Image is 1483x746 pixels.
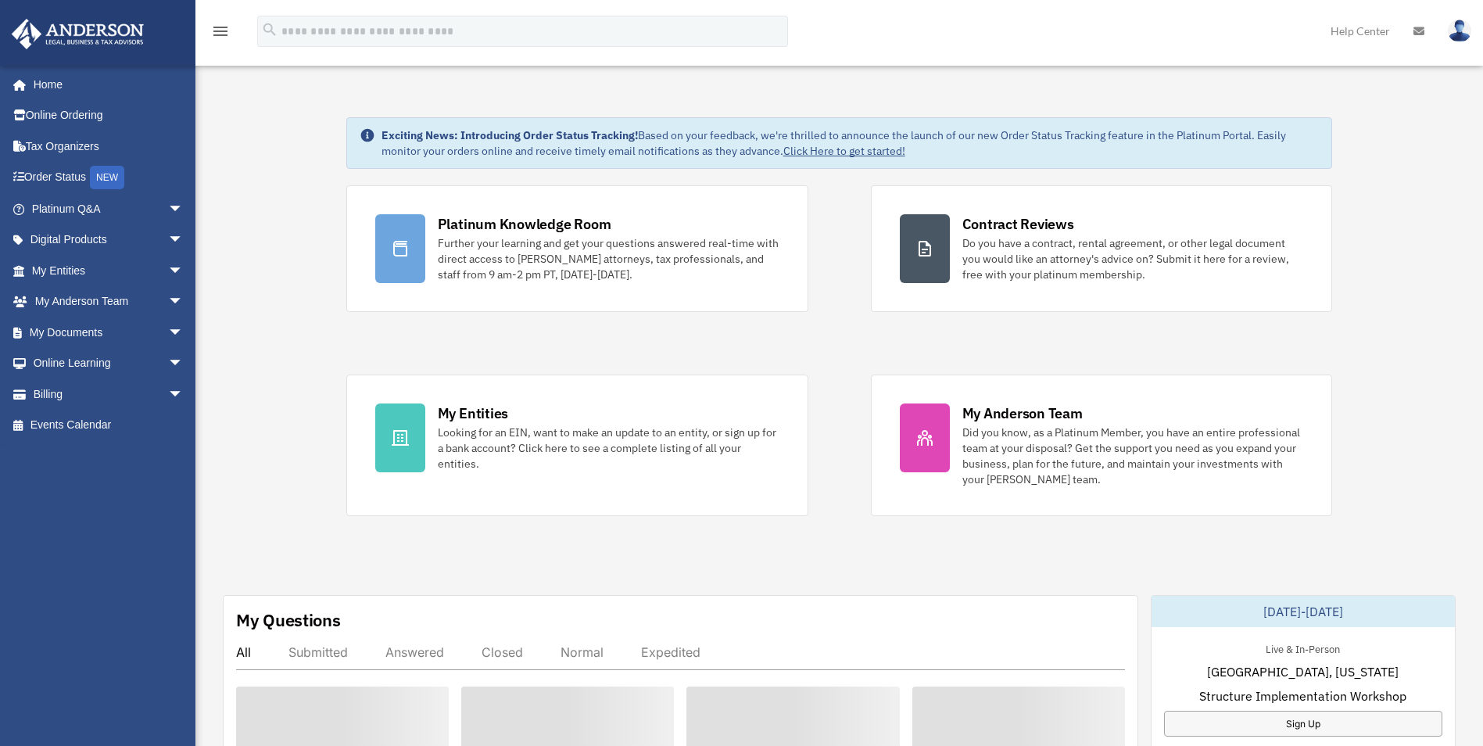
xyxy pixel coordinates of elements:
a: My Entitiesarrow_drop_down [11,255,207,286]
a: menu [211,27,230,41]
div: My Anderson Team [962,403,1083,423]
img: Anderson Advisors Platinum Portal [7,19,149,49]
div: Contract Reviews [962,214,1074,234]
i: search [261,21,278,38]
a: Platinum Q&Aarrow_drop_down [11,193,207,224]
div: Based on your feedback, we're thrilled to announce the launch of our new Order Status Tracking fe... [381,127,1320,159]
a: My Entities Looking for an EIN, want to make an update to an entity, or sign up for a bank accoun... [346,375,808,516]
span: arrow_drop_down [168,348,199,380]
a: Sign Up [1164,711,1442,737]
a: Order StatusNEW [11,162,207,194]
span: Structure Implementation Workshop [1199,687,1406,705]
div: Expedited [641,644,700,660]
div: Answered [385,644,444,660]
span: arrow_drop_down [168,317,199,349]
div: My Entities [438,403,508,423]
span: [GEOGRAPHIC_DATA], [US_STATE] [1207,662,1399,681]
a: Click Here to get started! [783,144,905,158]
a: Online Learningarrow_drop_down [11,348,207,379]
div: All [236,644,251,660]
div: Do you have a contract, rental agreement, or other legal document you would like an attorney's ad... [962,235,1304,282]
span: arrow_drop_down [168,193,199,225]
a: Tax Organizers [11,131,207,162]
div: Did you know, as a Platinum Member, you have an entire professional team at your disposal? Get th... [962,425,1304,487]
div: My Questions [236,608,341,632]
div: NEW [90,166,124,189]
span: arrow_drop_down [168,378,199,411]
strong: Exciting News: Introducing Order Status Tracking! [381,128,638,142]
a: Contract Reviews Do you have a contract, rental agreement, or other legal document you would like... [871,185,1333,312]
img: User Pic [1448,20,1471,42]
span: arrow_drop_down [168,286,199,318]
a: Events Calendar [11,410,207,441]
a: My Anderson Teamarrow_drop_down [11,286,207,317]
div: Closed [482,644,523,660]
span: arrow_drop_down [168,255,199,287]
a: Platinum Knowledge Room Further your learning and get your questions answered real-time with dire... [346,185,808,312]
div: Further your learning and get your questions answered real-time with direct access to [PERSON_NAM... [438,235,779,282]
div: Platinum Knowledge Room [438,214,611,234]
i: menu [211,22,230,41]
div: Live & In-Person [1253,640,1352,656]
a: Billingarrow_drop_down [11,378,207,410]
div: Looking for an EIN, want to make an update to an entity, or sign up for a bank account? Click her... [438,425,779,472]
a: My Anderson Team Did you know, as a Platinum Member, you have an entire professional team at your... [871,375,1333,516]
span: arrow_drop_down [168,224,199,256]
a: Online Ordering [11,100,207,131]
div: Submitted [288,644,348,660]
a: My Documentsarrow_drop_down [11,317,207,348]
div: [DATE]-[DATE] [1152,596,1455,627]
a: Home [11,69,199,100]
div: Normal [561,644,604,660]
a: Digital Productsarrow_drop_down [11,224,207,256]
